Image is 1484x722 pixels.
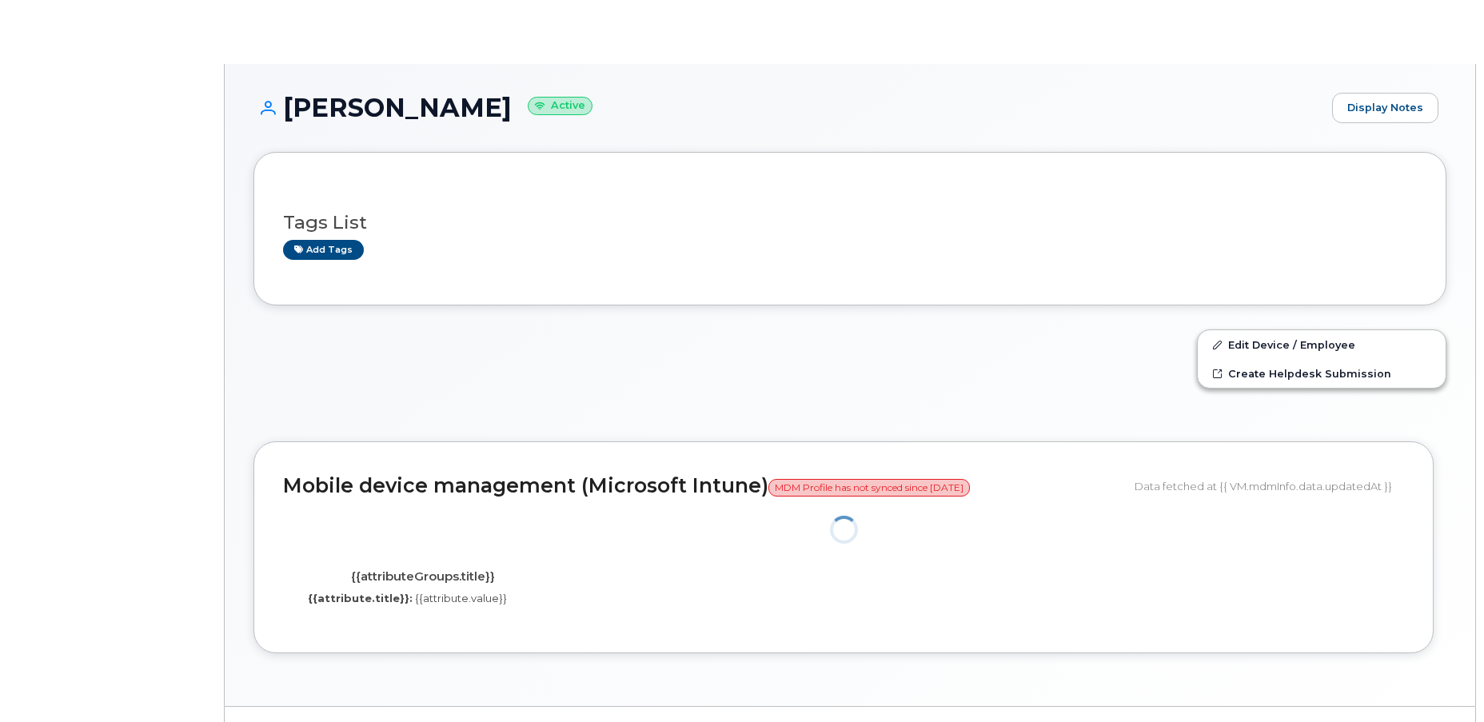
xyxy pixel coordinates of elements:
div: Data fetched at {{ VM.mdmInfo.data.updatedAt }} [1135,471,1404,501]
a: Create Helpdesk Submission [1198,359,1446,388]
a: Display Notes [1332,93,1438,123]
span: {{attribute.value}} [415,592,507,604]
h1: [PERSON_NAME] [253,94,1324,122]
small: Active [528,97,592,115]
h2: Mobile device management (Microsoft Intune) [283,475,1123,497]
label: {{attribute.title}}: [308,591,413,606]
h4: {{attributeGroups.title}} [295,570,552,584]
a: Edit Device / Employee [1198,330,1446,359]
a: Add tags [283,240,364,260]
span: MDM Profile has not synced since [DATE] [768,479,970,497]
h3: Tags List [283,213,1417,233]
